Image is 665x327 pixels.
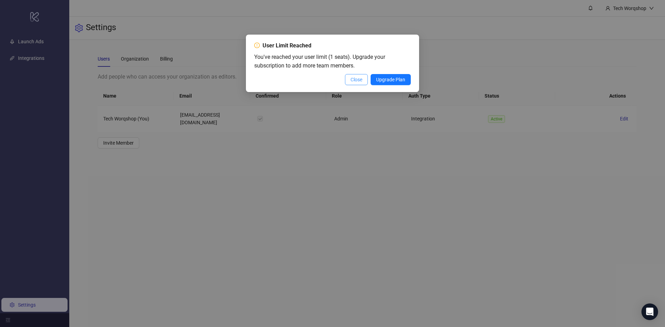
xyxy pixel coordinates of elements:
button: Close [345,74,368,85]
div: User Limit Reached [263,42,311,50]
div: Open Intercom Messenger [641,303,658,320]
span: You've reached your user limit (1 seats). Upgrade your subscription to add more team members. [254,54,385,69]
span: Close [351,77,362,82]
span: exclamation-circle [254,43,260,48]
button: Upgrade Plan [371,74,411,85]
span: Upgrade Plan [376,77,405,82]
